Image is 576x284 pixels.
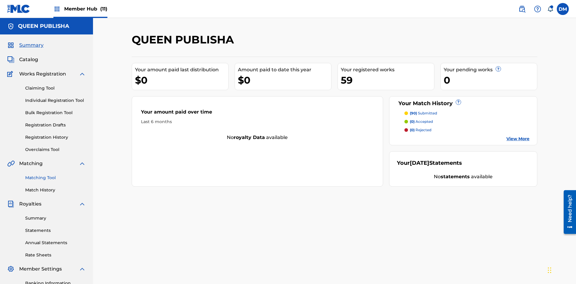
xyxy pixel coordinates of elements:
[19,200,41,208] span: Royalties
[25,85,86,91] a: Claiming Tool
[238,73,331,87] div: $0
[25,187,86,193] a: Match History
[7,200,14,208] img: Royalties
[135,66,228,73] div: Your amount paid last distribution
[444,66,537,73] div: Your pending works
[534,5,541,13] img: help
[410,119,415,124] span: (0)
[64,5,107,12] span: Member Hub
[404,127,530,133] a: (0) rejected
[506,136,529,142] a: View More
[516,3,528,15] a: Public Search
[7,56,14,63] img: Catalog
[546,255,576,284] iframe: Chat Widget
[518,5,526,13] img: search
[7,160,15,167] img: Matching
[456,100,461,105] span: ?
[25,252,86,258] a: Rate Sheets
[410,119,433,124] p: accepted
[7,42,14,49] img: Summary
[79,160,86,167] img: expand
[135,73,228,87] div: $0
[7,70,15,78] img: Works Registration
[132,33,237,46] h2: QUEEN PUBLISHA
[496,67,501,71] span: ?
[341,73,434,87] div: 59
[7,265,14,273] img: Member Settings
[532,3,544,15] div: Help
[444,73,537,87] div: 0
[548,261,551,279] div: Drag
[441,174,470,179] strong: statements
[18,23,69,30] h5: QUEEN PUBLISHA
[25,134,86,141] a: Registration History
[410,111,437,116] p: submitted
[410,111,417,115] span: (90)
[19,70,66,78] span: Works Registration
[397,159,462,167] div: Your Statements
[410,160,429,166] span: [DATE]
[397,173,530,180] div: No available
[557,3,569,15] div: User Menu
[410,128,415,132] span: (0)
[132,134,383,141] div: No available
[341,66,434,73] div: Your registered works
[141,108,374,119] div: Your amount paid over time
[25,110,86,116] a: Bulk Registration Tool
[559,188,576,237] iframe: Resource Center
[404,111,530,116] a: (90) submitted
[25,97,86,104] a: Individual Registration Tool
[25,240,86,246] a: Annual Statements
[25,227,86,234] a: Statements
[25,122,86,128] a: Registration Drafts
[19,42,43,49] span: Summary
[79,70,86,78] img: expand
[7,23,14,30] img: Accounts
[25,215,86,221] a: Summary
[234,135,265,140] strong: royalty data
[79,265,86,273] img: expand
[25,175,86,181] a: Matching Tool
[7,42,43,49] a: SummarySummary
[79,200,86,208] img: expand
[238,66,331,73] div: Amount paid to date this year
[547,6,553,12] div: Notifications
[19,56,38,63] span: Catalog
[25,146,86,153] a: Overclaims Tool
[141,119,374,125] div: Last 6 months
[19,265,62,273] span: Member Settings
[100,6,107,12] span: (11)
[404,119,530,124] a: (0) accepted
[53,5,61,13] img: Top Rightsholders
[397,99,530,108] div: Your Match History
[410,127,431,133] p: rejected
[7,4,30,13] img: MLC Logo
[7,56,38,63] a: CatalogCatalog
[19,160,43,167] span: Matching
